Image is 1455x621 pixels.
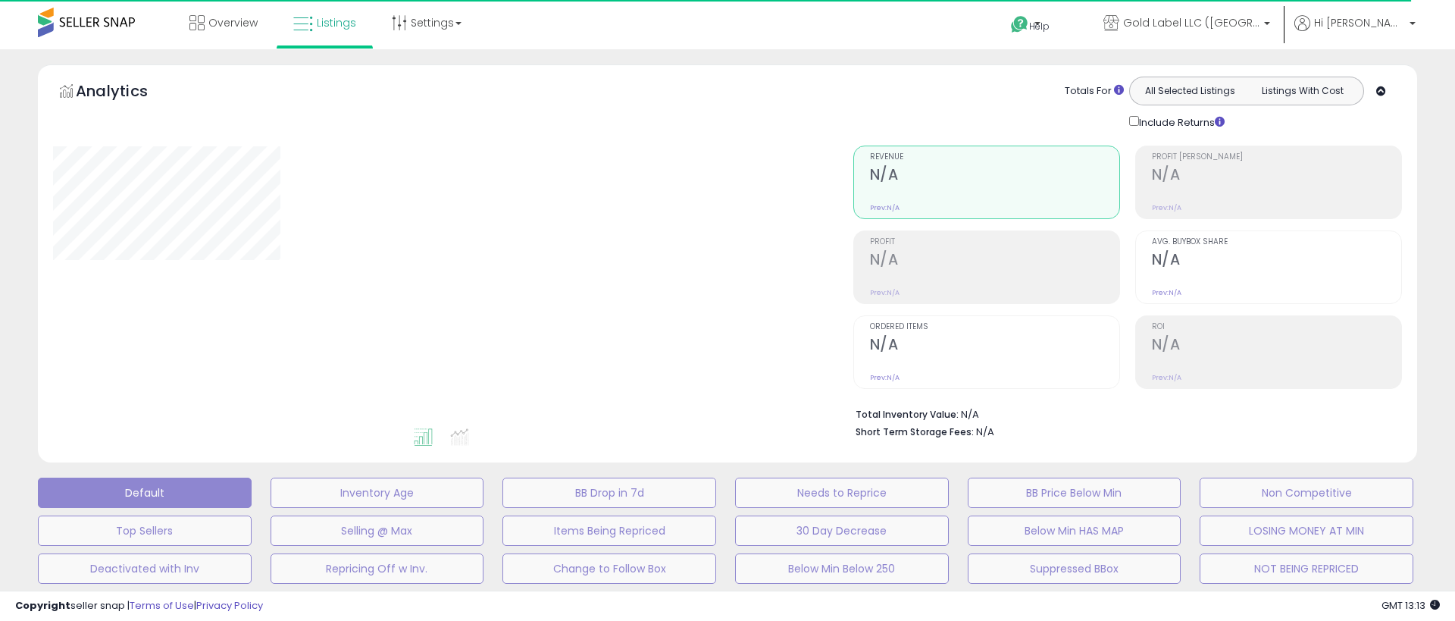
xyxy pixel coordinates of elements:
a: Privacy Policy [196,598,263,613]
small: Prev: N/A [1152,288,1181,297]
button: Default [38,478,252,508]
h2: N/A [1152,166,1401,187]
a: Terms of Use [130,598,194,613]
button: LOSING MONEY AT MIN [1200,516,1413,546]
button: Below Min HAS MAP [968,516,1181,546]
button: Items Being Repriced [502,516,716,546]
div: seller snap | | [15,599,263,613]
h2: N/A [1152,336,1401,356]
button: Needs to Reprice [735,478,949,508]
h2: N/A [870,251,1119,271]
button: Deactivated with Inv [38,554,252,584]
span: N/A [976,425,994,439]
h2: N/A [870,166,1119,187]
button: Repricing Off w Inv. [271,554,484,584]
button: Change to Follow Box [502,554,716,584]
h5: Analytics [76,80,177,105]
h2: N/A [870,336,1119,356]
small: Prev: N/A [870,373,900,382]
b: Total Inventory Value: [856,408,959,421]
button: NOT BEING REPRICED [1200,554,1413,584]
span: Gold Label LLC ([GEOGRAPHIC_DATA]) [1123,15,1259,30]
b: Short Term Storage Fees: [856,425,974,438]
h2: N/A [1152,251,1401,271]
button: Non Competitive [1200,478,1413,508]
button: Top Sellers [38,516,252,546]
span: Avg. Buybox Share [1152,238,1401,246]
a: Hi [PERSON_NAME] [1294,15,1416,49]
button: Listings With Cost [1246,81,1359,101]
i: Get Help [1010,15,1029,34]
button: Suppressed BBox [968,554,1181,584]
small: Prev: N/A [870,203,900,212]
strong: Copyright [15,598,70,613]
small: Prev: N/A [1152,203,1181,212]
button: Selling @ Max [271,516,484,546]
span: ROI [1152,323,1401,331]
div: Totals For [1065,84,1124,99]
span: Ordered Items [870,323,1119,331]
span: Overview [208,15,258,30]
span: Revenue [870,153,1119,162]
span: 2025-08-11 13:13 GMT [1381,598,1440,613]
span: Listings [317,15,356,30]
li: N/A [856,404,1391,422]
small: Prev: N/A [1152,373,1181,382]
small: Prev: N/A [870,288,900,297]
div: Include Returns [1118,113,1243,130]
button: Inventory Age [271,478,484,508]
button: 30 Day Decrease [735,516,949,546]
span: Profit [870,238,1119,246]
span: Hi [PERSON_NAME] [1314,15,1405,30]
span: Help [1029,20,1050,33]
a: Help [999,4,1079,49]
button: Below Min Below 250 [735,554,949,584]
span: Profit [PERSON_NAME] [1152,153,1401,162]
button: BB Price Below Min [968,478,1181,508]
button: All Selected Listings [1134,81,1247,101]
button: BB Drop in 7d [502,478,716,508]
